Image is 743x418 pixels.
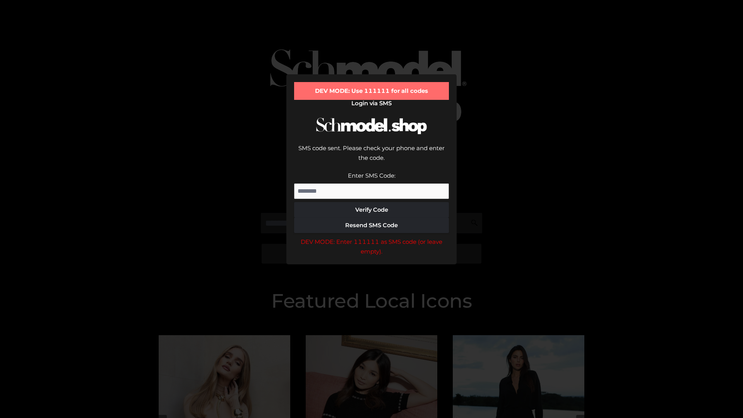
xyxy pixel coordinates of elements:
[294,143,449,171] div: SMS code sent. Please check your phone and enter the code.
[313,111,430,141] img: Schmodel Logo
[294,202,449,218] button: Verify Code
[294,237,449,257] div: DEV MODE: Enter 111111 as SMS code (or leave empty).
[294,82,449,100] div: DEV MODE: Use 111111 for all codes
[294,218,449,233] button: Resend SMS Code
[294,100,449,107] h2: Login via SMS
[348,172,395,179] label: Enter SMS Code:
